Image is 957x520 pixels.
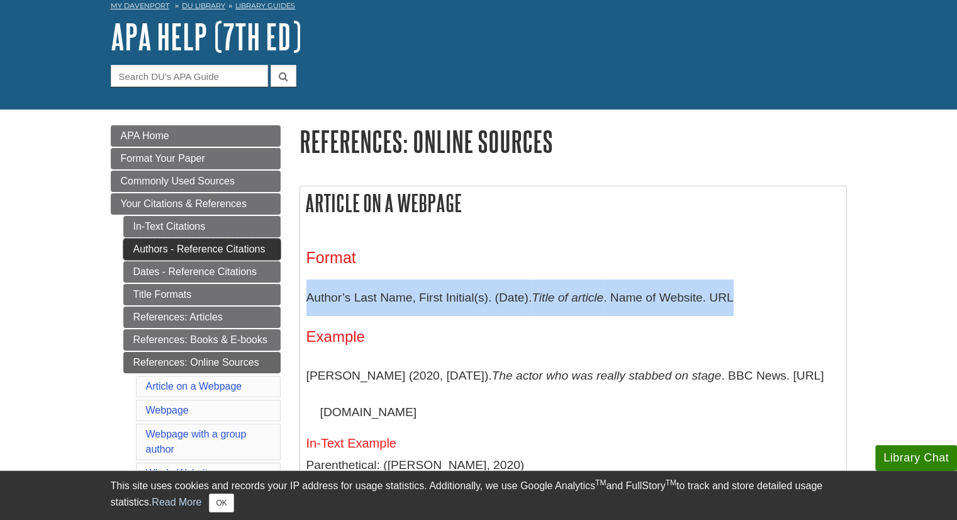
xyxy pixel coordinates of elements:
a: Authors - Reference Citations [123,239,281,260]
a: References: Articles [123,307,281,328]
span: APA Home [121,130,169,141]
a: Commonly Used Sources [111,171,281,192]
span: Commonly Used Sources [121,176,235,186]
a: APA Help (7th Ed) [111,17,301,56]
a: Article on a Webpage [146,381,242,392]
p: Parenthetical: ([PERSON_NAME], 2020) [306,456,840,475]
p: Author’s Last Name, First Initial(s). (Date). . Name of Website. URL [306,280,840,316]
a: Webpage with a group author [146,429,247,455]
span: Format Your Paper [121,153,205,164]
button: Library Chat [875,445,957,471]
span: Your Citations & References [121,198,247,209]
a: Format Your Paper [111,148,281,169]
h2: Article on a Webpage [300,186,846,220]
div: This site uses cookies and records your IP address for usage statistics. Additionally, we use Goo... [111,478,847,512]
h3: Format [306,249,840,267]
a: In-Text Citations [123,216,281,237]
a: References: Online Sources [123,352,281,373]
a: DU Library [182,1,225,10]
a: APA Home [111,125,281,147]
a: Webpage [146,405,189,415]
a: Dates - Reference Citations [123,261,281,283]
i: The actor who was really stabbed on stage [492,369,722,382]
i: Title of article [532,291,603,304]
h4: Example [306,329,840,345]
p: [PERSON_NAME] (2020, [DATE]). . BBC News. [URL][DOMAIN_NAME] [306,358,840,430]
sup: TM [666,478,676,487]
a: Read More [152,497,201,507]
a: My Davenport [111,1,169,11]
a: References: Books & E-books [123,329,281,351]
a: Library Guides [235,1,295,10]
a: Your Citations & References [111,193,281,215]
h1: References: Online Sources [299,125,847,157]
h5: In-Text Example [306,436,840,450]
a: Whole Website [146,468,213,478]
a: Title Formats [123,284,281,305]
button: Close [209,494,233,512]
input: Search DU's APA Guide [111,65,268,87]
sup: TM [595,478,606,487]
